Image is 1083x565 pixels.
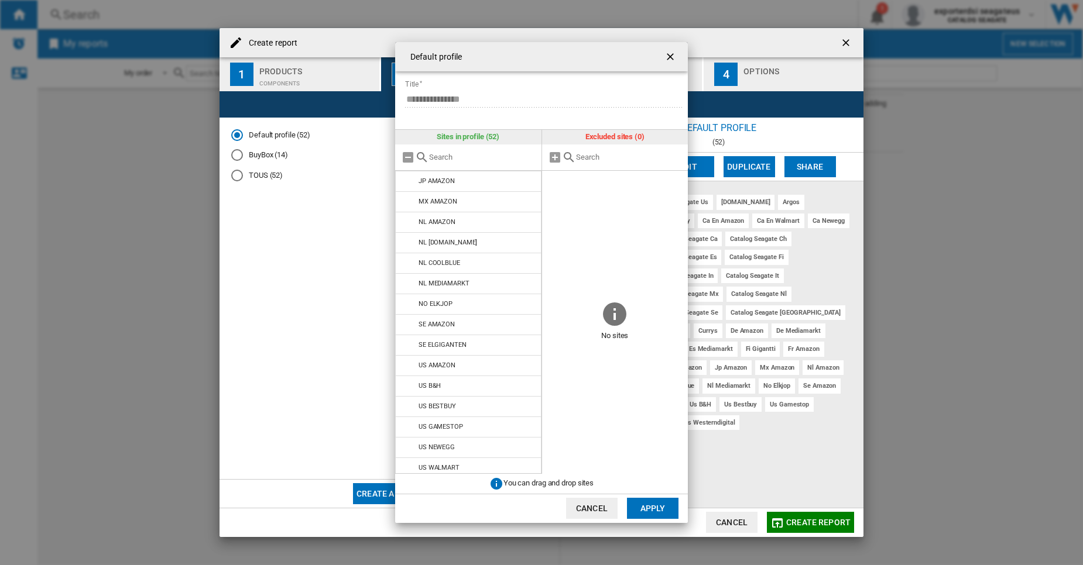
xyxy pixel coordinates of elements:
[419,280,469,287] div: NL MEDIAMARKT
[542,328,688,345] span: No sites
[419,402,456,410] div: US BESTBUY
[429,153,536,161] input: Search
[627,498,678,519] button: Apply
[660,45,683,68] button: getI18NText('BUTTONS.CLOSE_DIALOG')
[401,150,415,164] md-icon: Remove all
[548,150,562,164] md-icon: Add all
[419,218,455,226] div: NL AMAZON
[576,153,683,161] input: Search
[419,443,455,451] div: US NEWEGG
[419,321,455,328] div: SE AMAZON
[419,177,455,185] div: JP AMAZON
[419,259,460,267] div: NL COOLBLUE
[503,478,594,487] span: You can drag and drop sites
[419,300,453,308] div: NO ELKJOP
[419,361,455,369] div: US AMAZON
[419,239,477,246] div: NL [DOMAIN_NAME]
[542,130,688,144] div: Excluded sites (0)
[419,423,463,430] div: US GAMESTOP
[419,198,457,205] div: MX AMAZON
[419,464,460,471] div: US WALMART
[405,51,462,63] h4: Default profile
[395,130,541,144] div: Sites in profile (52)
[566,498,618,519] button: Cancel
[419,382,441,390] div: US B&H
[664,51,678,65] ng-md-icon: getI18NText('BUTTONS.CLOSE_DIALOG')
[419,341,467,349] div: SE ELGIGANTEN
